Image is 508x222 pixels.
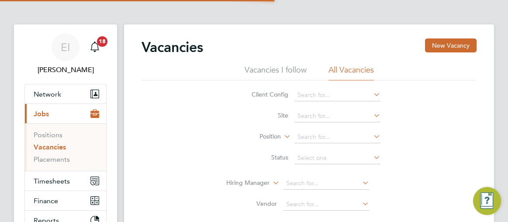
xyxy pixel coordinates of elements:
[142,38,203,56] h2: Vacancies
[34,197,58,205] span: Finance
[34,131,62,139] a: Positions
[219,179,270,187] label: Hiring Manager
[34,90,61,98] span: Network
[25,123,106,171] div: Jobs
[245,65,307,80] li: Vacancies I follow
[25,104,106,123] button: Jobs
[238,90,288,98] label: Client Config
[231,132,281,141] label: Position
[227,200,277,208] label: Vendor
[238,153,288,161] label: Status
[238,111,288,119] label: Site
[283,198,369,211] input: Search for...
[294,131,380,143] input: Search for...
[425,38,477,52] button: New Vacancy
[24,65,107,75] span: Esther Isaac
[25,191,106,210] button: Finance
[283,177,369,190] input: Search for...
[294,152,380,164] input: Select one
[34,177,70,185] span: Timesheets
[294,89,380,101] input: Search for...
[24,33,107,75] a: EI[PERSON_NAME]
[61,42,70,53] span: EI
[328,65,374,80] li: All Vacancies
[34,155,70,163] a: Placements
[34,143,66,151] a: Vacancies
[86,33,104,61] a: 18
[25,171,106,191] button: Timesheets
[25,84,106,104] button: Network
[34,110,49,118] span: Jobs
[97,36,107,47] span: 18
[473,187,501,215] button: Engage Resource Center
[294,110,380,122] input: Search for...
